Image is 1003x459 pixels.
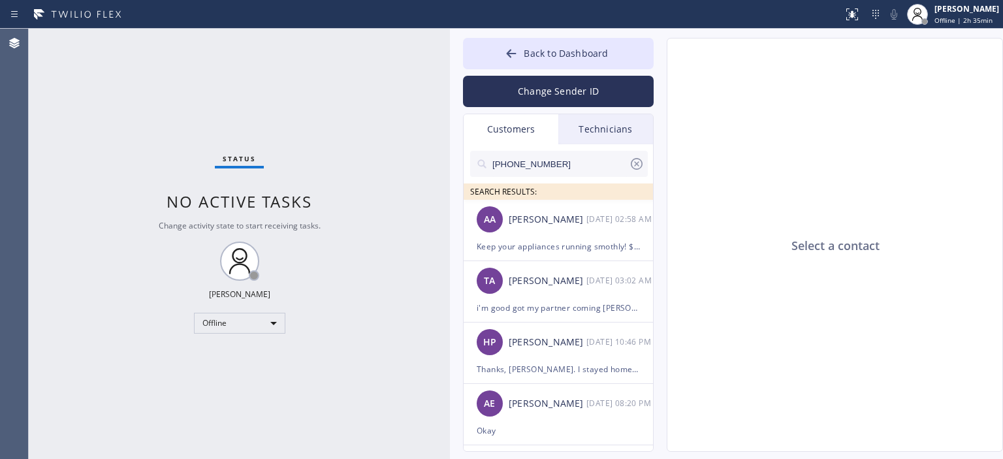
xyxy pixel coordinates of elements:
[509,212,586,227] div: [PERSON_NAME]
[477,362,640,377] div: Thanks, [PERSON_NAME]. I stayed home from work to be here and this is the second time you've canc...
[524,47,608,59] span: Back to Dashboard
[464,114,558,144] div: Customers
[586,396,654,411] div: 11/21/2023 7:20 AM
[483,335,496,350] span: HP
[491,151,629,177] input: Search
[470,186,537,197] span: SEARCH RESULTS:
[477,300,640,315] div: i'm good got my partner coming [PERSON_NAME] thanks 🙏🏽
[477,239,640,254] div: Keep your appliances running smothly! $25OFF any appliance repair! Valid this week only! Book app...
[586,334,654,349] div: 05/13/2024 8:46 AM
[586,273,654,288] div: 12/04/2024 8:02 AM
[934,16,993,25] span: Offline | 2h 35min
[509,335,586,350] div: [PERSON_NAME]
[463,38,654,69] button: Back to Dashboard
[509,274,586,289] div: [PERSON_NAME]
[509,396,586,411] div: [PERSON_NAME]
[167,191,312,212] span: No active tasks
[477,423,640,438] div: Okay
[558,114,653,144] div: Technicians
[194,313,285,334] div: Offline
[586,212,654,227] div: 09/15/2025 9:58 AM
[484,396,495,411] span: AE
[463,76,654,107] button: Change Sender ID
[484,212,496,227] span: AA
[934,3,999,14] div: [PERSON_NAME]
[159,220,321,231] span: Change activity state to start receiving tasks.
[484,274,495,289] span: TA
[885,5,903,24] button: Mute
[223,154,256,163] span: Status
[209,289,270,300] div: [PERSON_NAME]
